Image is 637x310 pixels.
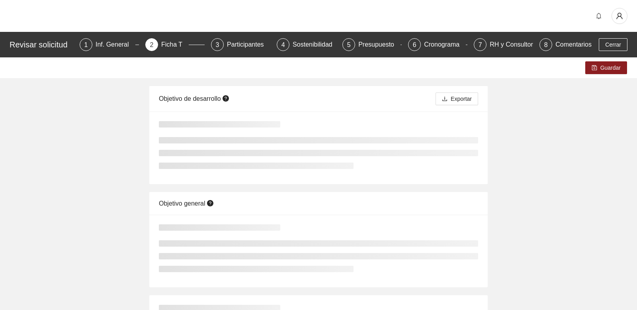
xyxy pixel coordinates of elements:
span: 7 [479,41,482,48]
div: 7RH y Consultores [474,38,533,51]
span: Guardar [600,63,621,72]
button: downloadExportar [436,92,478,105]
div: 6Cronograma [408,38,467,51]
span: 6 [413,41,416,48]
div: Ficha T [161,38,189,51]
span: download [442,96,447,102]
span: 5 [347,41,351,48]
div: Revisar solicitud [10,38,75,51]
button: bell [592,10,605,22]
div: RH y Consultores [490,38,546,51]
span: 2 [150,41,154,48]
span: save [592,65,597,71]
button: user [612,8,627,24]
span: 3 [216,41,219,48]
span: bell [593,13,605,19]
button: Cerrar [599,38,627,51]
span: user [612,12,627,20]
div: Comentarios [555,38,592,51]
div: 2Ficha T [145,38,205,51]
div: 3Participantes [211,38,270,51]
span: 4 [281,41,285,48]
span: 8 [544,41,548,48]
span: Objetivo general [159,200,215,207]
div: Inf. General [96,38,135,51]
div: 5Presupuesto [342,38,402,51]
div: Presupuesto [358,38,401,51]
div: Participantes [227,38,270,51]
div: Sostenibilidad [293,38,339,51]
span: question-circle [207,200,213,206]
span: Objetivo de desarrollo [159,95,231,102]
div: 1Inf. General [80,38,139,51]
span: Cerrar [605,40,621,49]
span: Exportar [451,94,472,103]
div: 8Comentarios [539,38,592,51]
div: Cronograma [424,38,466,51]
div: 4Sostenibilidad [277,38,336,51]
span: 1 [84,41,88,48]
button: saveGuardar [585,61,627,74]
span: question-circle [223,95,229,102]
